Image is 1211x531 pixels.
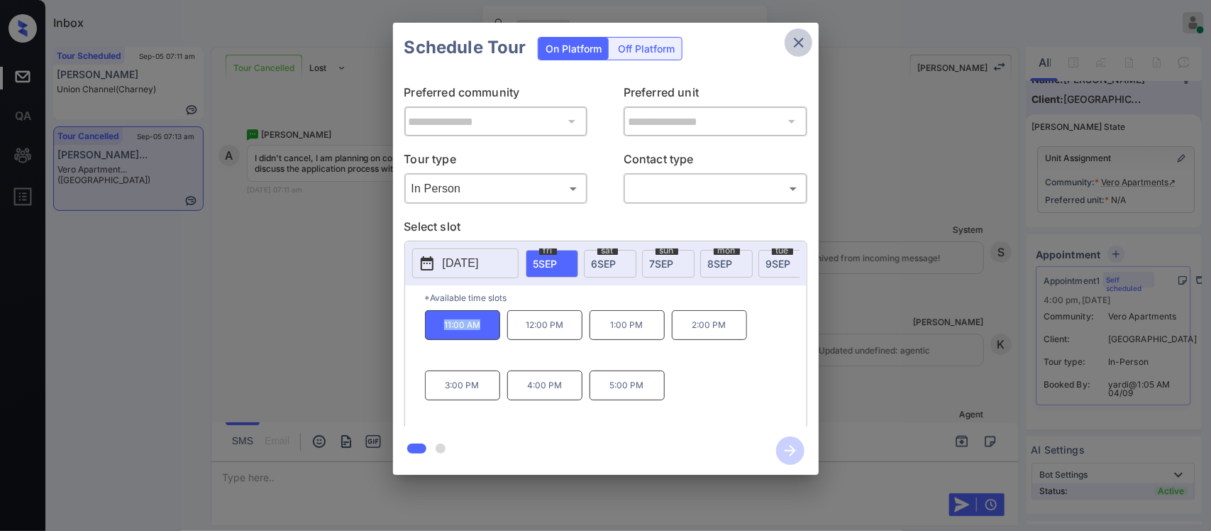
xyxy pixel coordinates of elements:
[758,250,811,278] div: date-select
[597,246,618,255] span: sat
[507,310,582,340] p: 12:00 PM
[624,150,807,173] p: Contact type
[624,84,807,106] p: Preferred unit
[425,285,807,310] p: *Available time slots
[590,310,665,340] p: 1:00 PM
[642,250,695,278] div: date-select
[526,250,578,278] div: date-select
[772,246,793,255] span: tue
[539,246,557,255] span: fri
[393,23,538,72] h2: Schedule Tour
[656,246,678,255] span: sun
[404,84,588,106] p: Preferred community
[584,250,636,278] div: date-select
[404,218,807,241] p: Select slot
[785,28,813,57] button: close
[404,150,588,173] p: Tour type
[425,310,500,340] p: 11:00 AM
[714,246,740,255] span: mon
[766,258,791,270] span: 9 SEP
[590,371,665,400] p: 5:00 PM
[507,371,582,400] p: 4:00 PM
[533,258,558,270] span: 5 SEP
[538,38,609,60] div: On Platform
[408,177,585,200] div: In Person
[708,258,733,270] span: 8 SEP
[425,371,500,400] p: 3:00 PM
[700,250,753,278] div: date-select
[592,258,616,270] span: 6 SEP
[672,310,747,340] p: 2:00 PM
[443,255,479,272] p: [DATE]
[650,258,674,270] span: 7 SEP
[412,248,519,278] button: [DATE]
[611,38,682,60] div: Off Platform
